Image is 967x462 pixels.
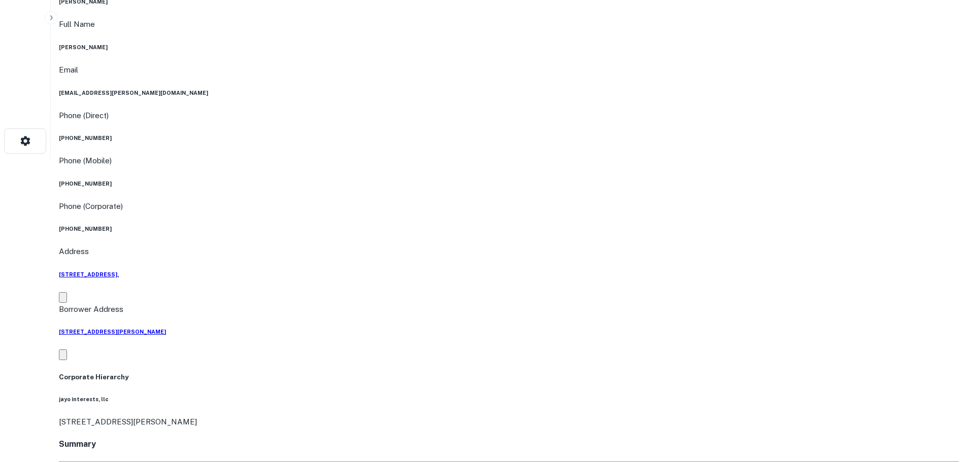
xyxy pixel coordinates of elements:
[59,303,959,315] p: Borrower Address
[59,43,959,51] h6: [PERSON_NAME]
[59,134,959,142] h6: [PHONE_NUMBER]
[59,155,112,167] p: Phone (Mobile)
[59,180,959,188] h6: [PHONE_NUMBER]
[59,372,959,382] h5: Corporate Hierarchy
[59,200,959,212] p: Phone (Corporate)
[59,292,67,303] button: Copy Address
[59,64,959,76] p: Email
[59,18,959,30] p: Full Name
[59,438,959,450] h4: Summary
[59,416,959,428] p: [STREET_ADDRESS][PERSON_NAME]
[59,110,109,122] p: Phone (Direct)
[59,328,959,336] a: [STREET_ADDRESS][PERSON_NAME]
[916,381,967,430] iframe: Chat Widget
[59,89,959,97] h6: [EMAIL_ADDRESS][PERSON_NAME][DOMAIN_NAME]
[59,349,67,360] button: Copy Address
[59,270,959,278] a: [STREET_ADDRESS],
[59,245,959,258] p: Address
[59,225,959,233] h6: [PHONE_NUMBER]
[59,395,959,403] h6: jayo interests, llc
